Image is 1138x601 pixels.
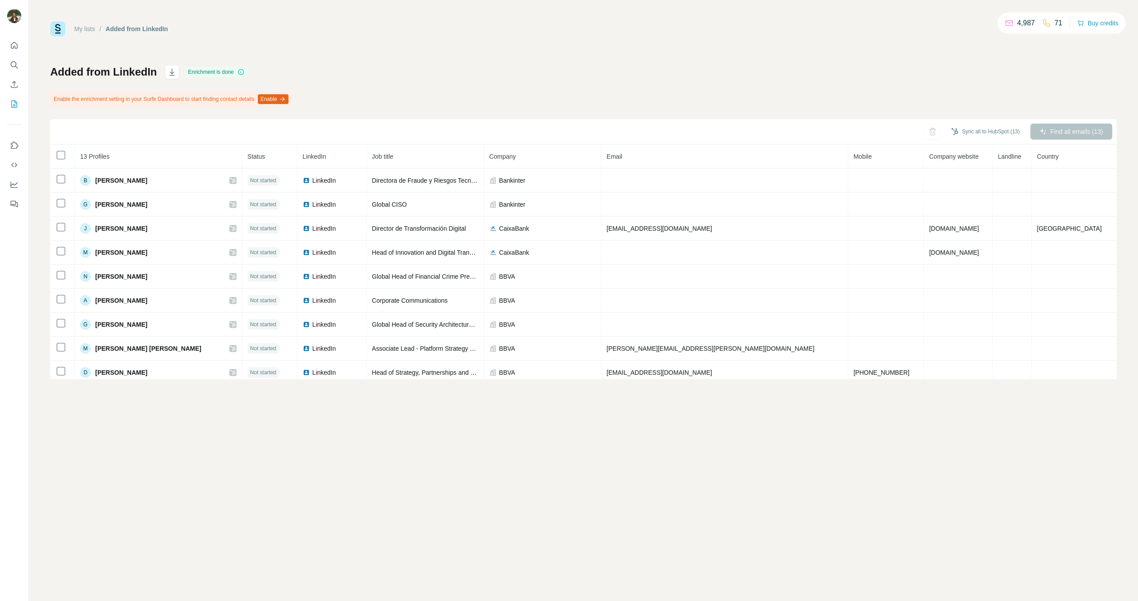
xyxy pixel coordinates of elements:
[106,24,168,33] div: Added from LinkedIn
[1077,17,1118,29] button: Buy credits
[250,224,276,232] span: Not started
[250,200,276,208] span: Not started
[303,297,310,304] img: LinkedIn logo
[313,368,336,377] span: LinkedIn
[372,177,494,184] span: Directora de Fraude y Riesgos Tecnológicos
[313,200,336,209] span: LinkedIn
[50,92,290,107] div: Enable the enrichment setting in your Surfe Dashboard to start finding contact details
[372,153,393,160] span: Job title
[372,249,499,256] span: Head of Innovation and Digital Transformation
[248,153,265,160] span: Status
[372,369,552,376] span: Head of Strategy, Partnerships and Innovation - Global Insurance
[7,137,21,153] button: Use Surfe on LinkedIn
[313,224,336,233] span: LinkedIn
[372,273,490,280] span: Global Head of Financial Crime Prevention
[7,176,21,192] button: Dashboard
[1037,225,1102,232] span: [GEOGRAPHIC_DATA]
[929,249,979,256] span: [DOMAIN_NAME]
[7,96,21,112] button: My lists
[95,344,201,353] span: [PERSON_NAME] [PERSON_NAME]
[607,369,712,376] span: [EMAIL_ADDRESS][DOMAIN_NAME]
[489,225,497,232] img: company-logo
[607,345,815,352] span: [PERSON_NAME][EMAIL_ADDRESS][PERSON_NAME][DOMAIN_NAME]
[95,296,147,305] span: [PERSON_NAME]
[313,344,336,353] span: LinkedIn
[50,65,157,79] h1: Added from LinkedIn
[303,177,310,184] img: LinkedIn logo
[1054,18,1062,28] p: 71
[80,153,109,160] span: 13 Profiles
[607,153,622,160] span: Email
[303,201,310,208] img: LinkedIn logo
[80,343,91,354] div: M
[499,200,525,209] span: Bankinter
[499,368,515,377] span: BBVA
[250,248,276,256] span: Not started
[250,369,276,377] span: Not started
[95,200,147,209] span: [PERSON_NAME]
[74,25,95,32] a: My lists
[250,321,276,329] span: Not started
[303,273,310,280] img: LinkedIn logo
[853,153,872,160] span: Mobile
[95,368,147,377] span: [PERSON_NAME]
[607,225,712,232] span: [EMAIL_ADDRESS][DOMAIN_NAME]
[7,196,21,212] button: Feedback
[313,272,336,281] span: LinkedIn
[250,345,276,353] span: Not started
[80,271,91,282] div: N
[303,321,310,328] img: LinkedIn logo
[95,248,147,257] span: [PERSON_NAME]
[499,176,525,185] span: Bankinter
[929,153,978,160] span: Company website
[80,367,91,378] div: D
[372,201,407,208] span: Global CISO
[80,319,91,330] div: G
[250,176,276,184] span: Not started
[303,369,310,376] img: LinkedIn logo
[303,153,326,160] span: LinkedIn
[313,296,336,305] span: LinkedIn
[1037,153,1059,160] span: Country
[80,247,91,258] div: M
[7,37,21,53] button: Quick start
[313,248,336,257] span: LinkedIn
[372,345,605,352] span: Associate Lead - Platform Strategy Management - Quantitative Business & Solutions
[499,344,515,353] span: BBVA
[7,9,21,23] img: Avatar
[303,225,310,232] img: LinkedIn logo
[1017,18,1035,28] p: 4,987
[499,296,515,305] span: BBVA
[313,176,336,185] span: LinkedIn
[185,67,247,77] div: Enrichment is done
[100,24,101,33] li: /
[372,297,448,304] span: Corporate Communications
[945,125,1026,138] button: Sync all to HubSpot (13)
[489,153,516,160] span: Company
[50,21,65,36] img: Surfe Logo
[499,224,529,233] span: CaixaBank
[489,249,497,256] img: company-logo
[372,225,466,232] span: Director de Transformación Digital
[499,272,515,281] span: BBVA
[80,175,91,186] div: B
[95,320,147,329] span: [PERSON_NAME]
[80,295,91,306] div: A
[929,225,979,232] span: [DOMAIN_NAME]
[7,76,21,92] button: Enrich CSV
[499,320,515,329] span: BBVA
[95,272,147,281] span: [PERSON_NAME]
[998,153,1022,160] span: Landline
[95,224,147,233] span: [PERSON_NAME]
[853,369,910,376] span: [PHONE_NUMBER]
[258,94,289,104] button: Enable
[80,223,91,234] div: J
[250,272,276,280] span: Not started
[303,249,310,256] img: LinkedIn logo
[7,157,21,173] button: Use Surfe API
[95,176,147,185] span: [PERSON_NAME]
[499,248,529,257] span: CaixaBank
[7,57,21,73] button: Search
[303,345,310,352] img: LinkedIn logo
[80,199,91,210] div: G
